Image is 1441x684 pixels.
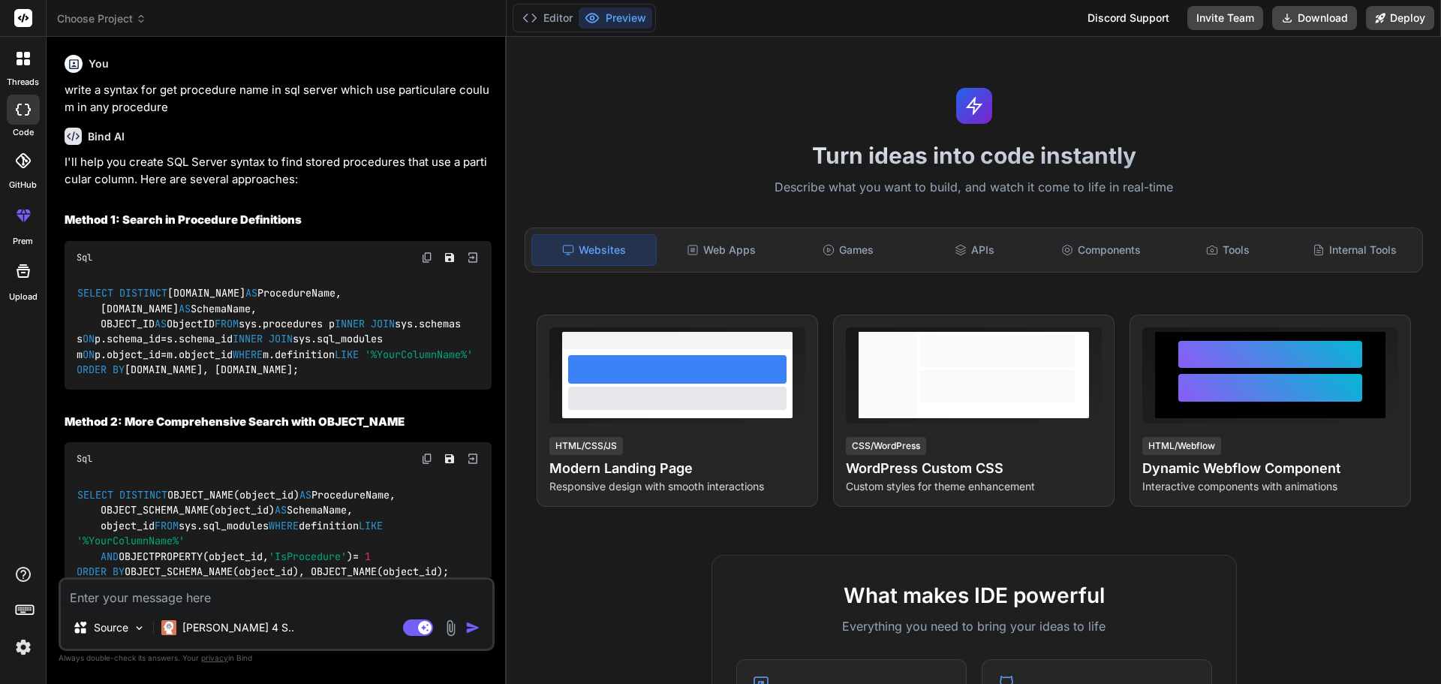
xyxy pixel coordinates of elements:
[77,535,185,548] span: '%YourColumnName%'
[516,178,1432,197] p: Describe what you want to build, and watch it come to life in real-time
[1142,458,1398,479] h4: Dynamic Webflow Component
[269,519,299,532] span: WHERE
[660,234,784,266] div: Web Apps
[787,234,910,266] div: Games
[1272,6,1357,30] button: Download
[846,458,1102,479] h4: WordPress Custom CSS
[133,622,146,634] img: Pick Models
[77,488,113,502] span: SELECT
[269,550,347,563] span: 'IsProcedure'
[245,287,257,300] span: AS
[516,8,579,29] button: Editor
[371,317,395,330] span: JOIN
[846,479,1102,494] p: Custom styles for theme enhancement
[119,287,167,300] span: DISTINCT
[275,504,287,517] span: AS
[182,620,294,635] p: [PERSON_NAME] 4 S..
[83,348,95,361] span: ON
[439,247,460,268] button: Save file
[161,348,167,361] span: =
[365,348,473,361] span: '%YourColumnName%'
[11,634,36,660] img: settings
[736,580,1212,611] h2: What makes IDE powerful
[516,142,1432,169] h1: Turn ideas into code instantly
[1366,6,1434,30] button: Deploy
[161,333,167,346] span: =
[466,452,480,466] img: Open in Browser
[65,212,302,227] strong: Method 1: Search in Procedure Definitions
[155,519,179,532] span: FROM
[465,620,480,635] img: icon
[1039,234,1163,266] div: Components
[353,550,359,563] span: =
[155,317,167,330] span: AS
[421,453,433,465] img: copy
[13,235,33,248] label: prem
[65,82,492,116] p: write a syntax for get procedure name in sql server which use particulare coulum in any procedure
[7,76,39,89] label: threads
[233,333,263,346] span: INNER
[549,458,805,479] h4: Modern Landing Page
[113,363,125,376] span: BY
[57,11,146,26] span: Choose Project
[335,348,359,361] span: LIKE
[215,317,239,330] span: FROM
[77,453,92,465] span: Sql
[299,488,311,502] span: AS
[201,653,228,662] span: privacy
[59,651,495,665] p: Always double-check its answers. Your in Bind
[269,333,293,346] span: JOIN
[1292,234,1416,266] div: Internal Tools
[94,620,128,635] p: Source
[77,487,450,580] code: OBJECT_NAME(object_id) ProcedureName, OBJECT_SCHEMA_NAME(object_id) SchemaName, object_id sys.sql...
[77,363,107,376] span: ORDER
[365,550,371,563] span: 1
[77,287,113,300] span: SELECT
[9,179,37,191] label: GitHub
[442,619,459,637] img: attachment
[359,519,383,532] span: LIKE
[1078,6,1178,30] div: Discord Support
[233,348,263,361] span: WHERE
[77,565,107,578] span: ORDER
[736,617,1212,635] p: Everything you need to bring your ideas to life
[77,285,473,378] code: [DOMAIN_NAME] ProcedureName, [DOMAIN_NAME] SchemaName, OBJECT_ID ObjectID sys.procedures p sys.sc...
[549,437,623,455] div: HTML/CSS/JS
[65,414,405,429] strong: Method 2: More Comprehensive Search with OBJECT_NAME
[9,291,38,303] label: Upload
[89,56,109,71] h6: You
[88,129,125,144] h6: Bind AI
[913,234,1036,266] div: APIs
[335,317,365,330] span: INNER
[113,565,125,578] span: BY
[101,550,119,563] span: AND
[179,302,191,315] span: AS
[83,333,95,346] span: ON
[846,437,926,455] div: CSS/WordPress
[466,251,480,264] img: Open in Browser
[119,488,167,502] span: DISTINCT
[1187,6,1263,30] button: Invite Team
[439,448,460,469] button: Save file
[549,479,805,494] p: Responsive design with smooth interactions
[1142,479,1398,494] p: Interactive components with animations
[13,126,34,139] label: code
[65,154,492,188] p: I'll help you create SQL Server syntax to find stored procedures that use a particular column. He...
[579,8,652,29] button: Preview
[421,252,433,264] img: copy
[77,252,92,264] span: Sql
[531,234,657,266] div: Websites
[1142,437,1221,455] div: HTML/Webflow
[1166,234,1290,266] div: Tools
[161,620,176,635] img: Claude 4 Sonnet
